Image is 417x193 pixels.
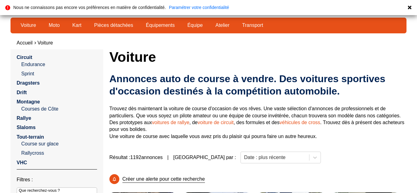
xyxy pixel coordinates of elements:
[238,20,267,31] a: Transport
[17,80,40,86] a: Dragsters
[17,176,97,183] p: Filtres :
[21,141,97,147] a: Course sur glace
[17,20,40,31] a: Voiture
[142,20,179,31] a: Équipements
[183,20,207,31] a: Équipe
[109,73,407,97] h2: Annonces auto de course à vendre. Des voitures sportives d'occasion destinés à la compétition aut...
[109,49,407,64] h1: Voiture
[198,120,234,125] a: voiture de circuit
[169,5,229,10] a: Paramétrer votre confidentialité
[21,150,97,157] a: Rallycross
[17,125,36,130] a: Slaloms
[17,55,32,60] a: Circuit
[21,61,97,68] a: Endurance
[173,154,236,161] p: [GEOGRAPHIC_DATA] par :
[17,134,44,140] a: Tout-terrain
[109,154,163,161] span: Résultat : 1192 annonces
[21,106,97,112] a: Courses de Côte
[21,70,97,77] a: Sprint
[122,176,205,183] p: Créer une alerte pour cette recherche
[167,154,168,161] span: |
[211,20,233,31] a: Atelier
[17,115,31,121] a: Rallye
[90,20,137,31] a: Pièces détachées
[37,40,53,45] a: Voiture
[109,105,407,140] p: Trouvez dès maintenant la voiture de course d'occasion de vos rêves. Une vaste sélection d'annonc...
[68,20,85,31] a: Kart
[17,40,33,45] a: Accueil
[17,160,27,165] a: VHC
[152,120,189,125] a: voitures de rallye
[279,120,320,125] a: véhicules de cross
[17,90,27,95] a: Drift
[17,99,40,104] a: Montagne
[13,5,166,10] p: Nous ne connaissons pas encore vos préférences en matière de confidentialité.
[45,20,64,31] a: Moto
